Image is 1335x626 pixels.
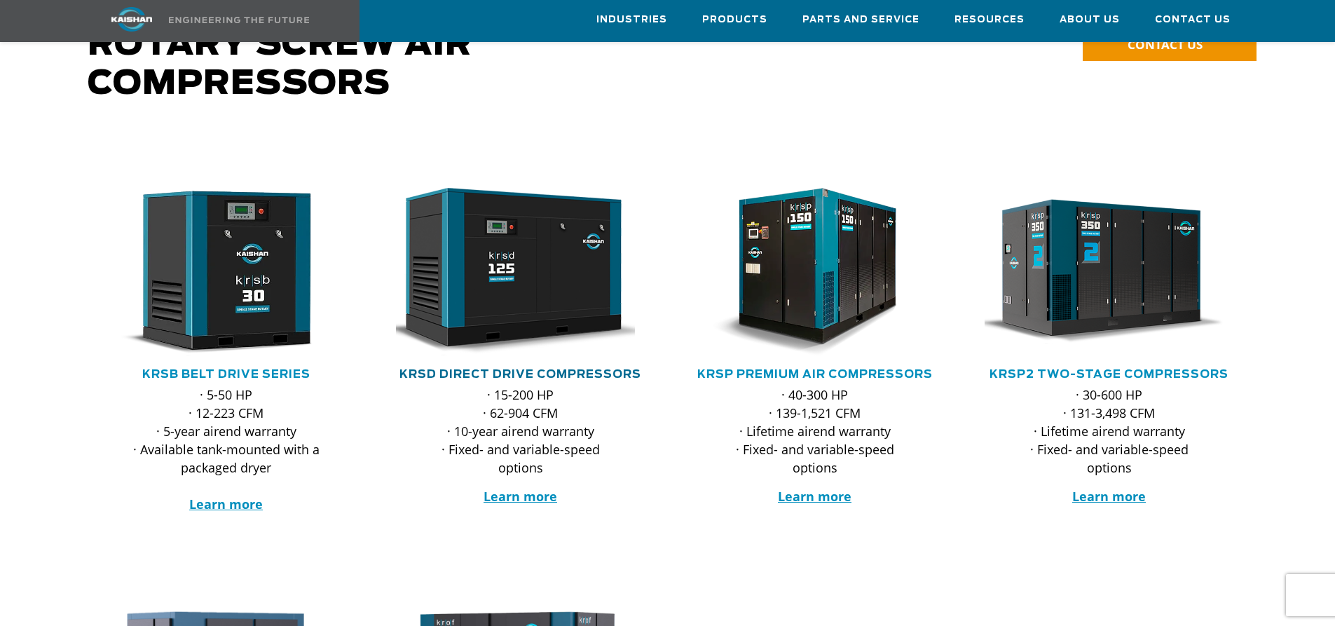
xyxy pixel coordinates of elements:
[778,488,851,505] a: Learn more
[697,369,933,380] a: KRSP Premium Air Compressors
[954,12,1025,28] span: Resources
[484,488,557,505] a: Learn more
[79,7,184,32] img: kaishan logo
[91,188,341,356] img: krsb30
[702,12,767,28] span: Products
[974,188,1224,356] img: krsp350
[1013,386,1206,477] p: · 30-600 HP · 131-3,498 CFM · Lifetime airend warranty · Fixed- and variable-speed options
[718,386,912,477] p: · 40-300 HP · 139-1,521 CFM · Lifetime airend warranty · Fixed- and variable-speed options
[702,1,767,39] a: Products
[385,188,635,356] img: krsd125
[1083,29,1257,61] a: CONTACT US
[985,188,1234,356] div: krsp350
[1155,1,1231,39] a: Contact Us
[1128,36,1203,53] span: CONTACT US
[142,369,310,380] a: KRSB Belt Drive Series
[690,188,940,356] div: krsp150
[802,12,919,28] span: Parts and Service
[1155,12,1231,28] span: Contact Us
[1060,12,1120,28] span: About Us
[130,386,323,513] p: · 5-50 HP · 12-223 CFM · 5-year airend warranty · Available tank-mounted with a packaged dryer
[596,1,667,39] a: Industries
[954,1,1025,39] a: Resources
[424,386,617,477] p: · 15-200 HP · 62-904 CFM · 10-year airend warranty · Fixed- and variable-speed options
[189,496,263,512] a: Learn more
[596,12,667,28] span: Industries
[1072,488,1146,505] a: Learn more
[990,369,1228,380] a: KRSP2 Two-Stage Compressors
[802,1,919,39] a: Parts and Service
[169,17,309,23] img: Engineering the future
[399,369,641,380] a: KRSD Direct Drive Compressors
[102,188,351,356] div: krsb30
[1060,1,1120,39] a: About Us
[396,188,645,356] div: krsd125
[680,188,929,356] img: krsp150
